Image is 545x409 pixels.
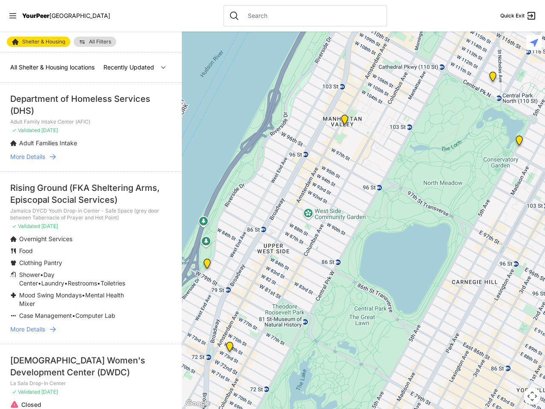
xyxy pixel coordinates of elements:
span: Computer Lab [75,312,115,319]
span: • [72,312,75,319]
span: [DATE] [41,223,58,229]
span: Laundry [41,279,64,287]
span: [DATE] [41,127,58,133]
div: 820 MRT Residential Chemical Dependence Treatment Program [488,72,498,85]
p: La Sala Drop-In Center [10,380,172,387]
span: Case Management [19,312,72,319]
span: More Details [10,325,45,334]
a: YourPeer[GEOGRAPHIC_DATA] [22,13,110,18]
a: Quick Exit [500,11,536,21]
span: All Shelter & Housing locations [10,63,95,71]
span: Shower [19,271,40,278]
span: • [64,279,68,287]
div: Department of Homeless Services (DHS) [10,93,172,117]
span: • [40,271,43,278]
span: Clothing Pantry [19,259,62,266]
a: All Filters [74,37,116,47]
span: Adult Families Intake [19,139,77,147]
span: Shelter & Housing [22,39,65,44]
span: ✓ Validated [12,223,40,229]
span: More Details [10,153,45,161]
span: • [97,279,100,287]
a: More Details [10,153,172,161]
span: YourPeer [22,12,49,19]
a: More Details [10,325,172,334]
div: Hamilton Senior Center [224,342,235,355]
button: Map camera controls [524,388,541,405]
a: Open this area in Google Maps (opens a new window) [184,398,212,409]
span: • [82,291,85,299]
span: All Filters [89,39,111,44]
span: ✓ Validated [12,127,40,133]
div: Rising Ground (FKA Sheltering Arms, Episcopal Social Services) [10,182,172,206]
span: ✓ Validated [12,389,40,395]
span: Restrooms [68,279,97,287]
span: • [38,279,41,287]
input: Search [243,12,381,20]
div: [DEMOGRAPHIC_DATA] Women's Development Center (DWDC) [10,354,172,378]
span: Quick Exit [500,12,525,19]
img: Google [184,398,212,409]
p: Adult Family Intake Center (AFIC) [10,118,172,125]
span: [GEOGRAPHIC_DATA] [49,12,110,19]
span: Toiletries [100,279,125,287]
div: Administrative Office, No Walk-Ins [202,259,212,272]
span: [DATE] [41,389,58,395]
span: Food [19,247,33,254]
p: Closed [21,400,152,409]
span: Mood Swing Mondays [19,291,82,299]
a: Shelter & Housing [7,37,70,47]
div: Trinity Lutheran Church [339,115,350,128]
span: Overnight Services [19,235,72,242]
p: Jamaica DYCD Youth Drop-in Center - Safe Space (grey door between Tabernacle of Prayer and Hot Po... [10,207,172,221]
